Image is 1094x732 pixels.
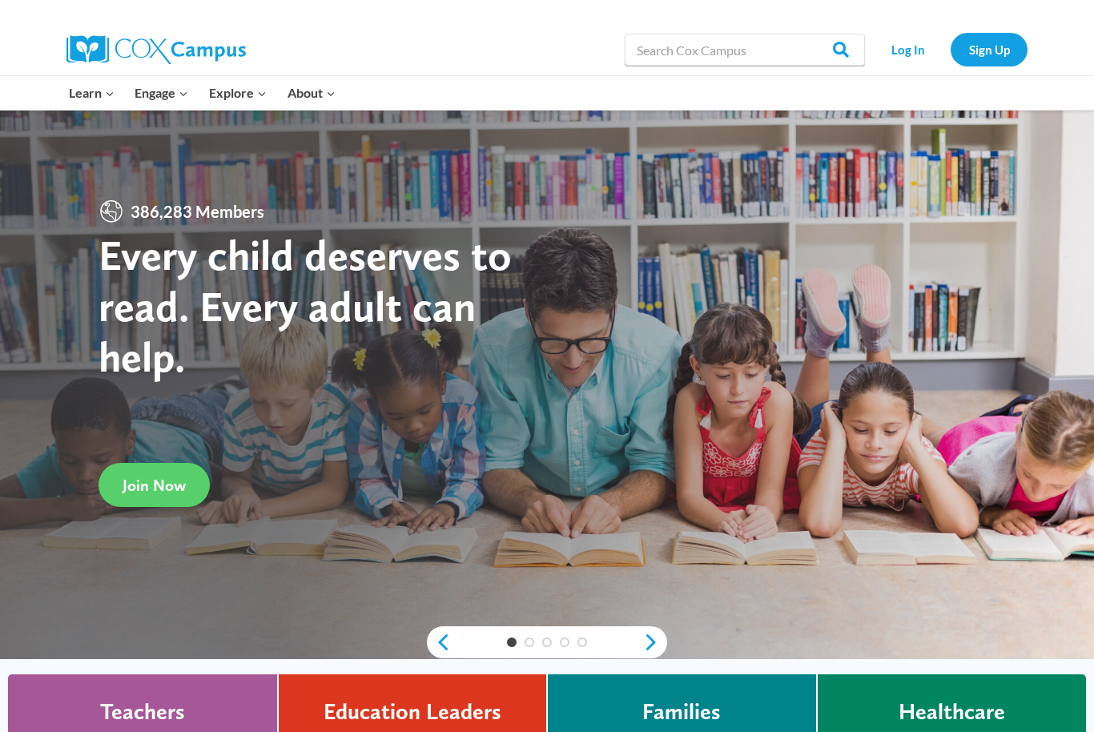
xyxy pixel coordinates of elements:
a: next [643,633,667,652]
h4: Families [642,698,721,726]
a: 2 [525,637,534,647]
span: Join Now [123,476,186,495]
input: Search Cox Campus [625,34,865,66]
h4: Education Leaders [324,698,501,726]
span: Learn [69,82,115,103]
h4: Healthcare [899,698,1005,726]
a: 3 [542,637,552,647]
span: About [288,82,336,103]
a: 5 [577,637,587,647]
nav: Primary Navigation [58,76,345,110]
a: 4 [560,637,569,647]
nav: Secondary Navigation [873,33,1028,66]
strong: Every child deserves to read. Every adult can help. [99,229,512,382]
span: Engage [135,82,188,103]
span: 386,283 Members [124,199,271,224]
h4: Teachers [100,698,185,726]
a: Sign Up [951,33,1028,66]
a: 1 [507,637,517,647]
img: Cox Campus [66,35,246,64]
a: Log In [873,33,943,66]
div: content slider buttons [427,626,667,658]
a: previous [427,633,451,652]
a: Join Now [99,463,210,507]
span: Explore [209,82,267,103]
